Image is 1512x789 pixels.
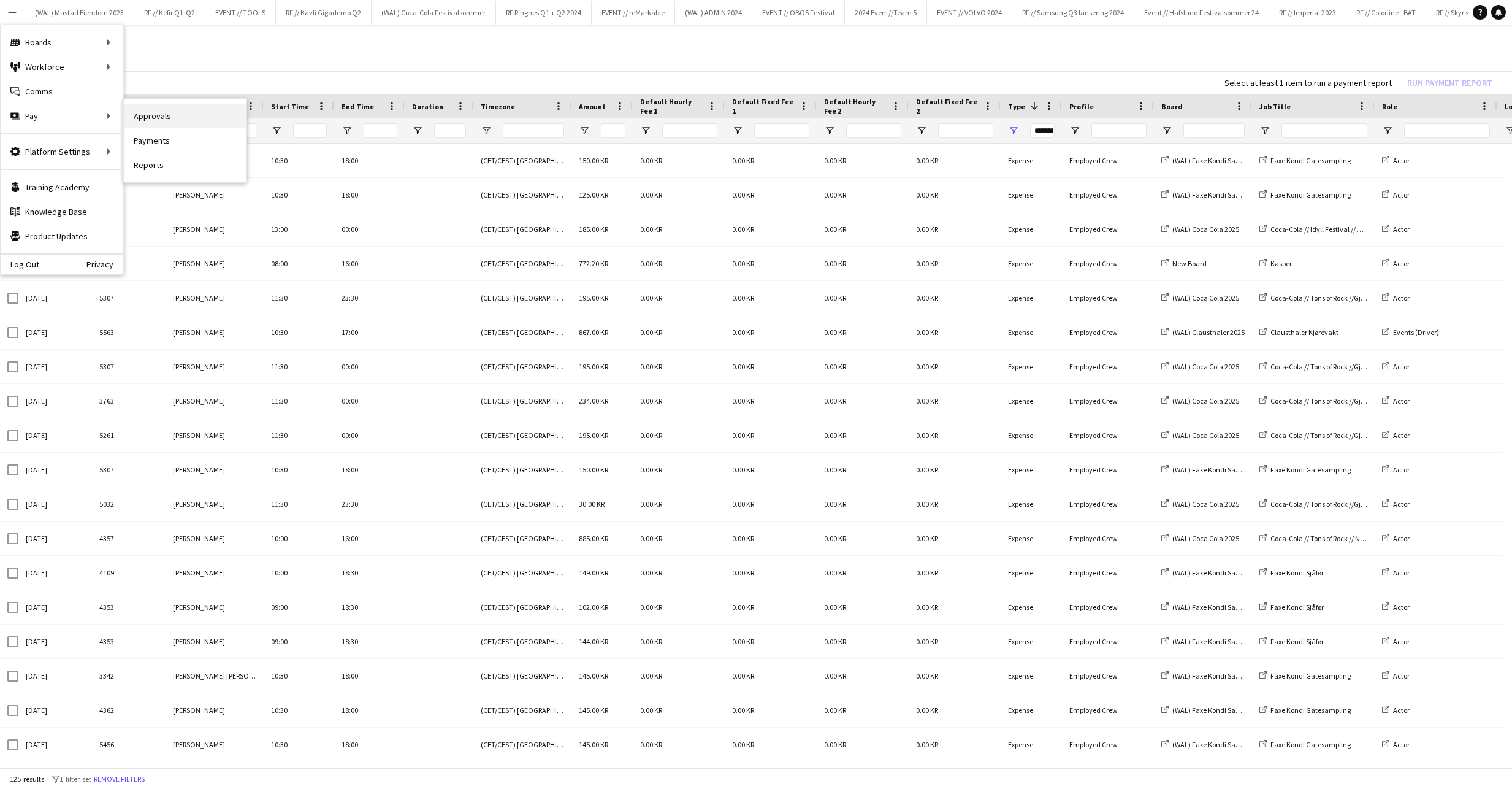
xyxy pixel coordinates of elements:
[1062,556,1154,590] div: Employed Crew
[601,123,625,138] input: Amount Filter Input
[1393,568,1410,577] span: Actor
[633,418,725,452] div: 0.00 KR
[909,487,1001,521] div: 0.00 KR
[342,125,353,136] button: Open Filter Menu
[1172,190,1273,199] span: (WAL) Faxe Kondi Sampling 2025
[264,144,334,177] div: 10:30
[473,590,571,624] div: (CET/CEST) [GEOGRAPHIC_DATA]
[1270,259,1292,268] span: Kasper
[18,522,92,555] div: [DATE]
[1062,453,1154,487] div: Employed Crew
[92,453,166,487] div: 5307
[473,315,571,349] div: (CET/CEST) [GEOGRAPHIC_DATA]
[1172,156,1273,165] span: (WAL) Faxe Kondi Sampling 2025
[1161,396,1239,406] a: (WAL) Coca Cola 2025
[18,487,92,521] div: [DATE]
[633,590,725,624] div: 0.00 KR
[473,487,571,521] div: (CET/CEST) [GEOGRAPHIC_DATA]
[18,453,92,487] div: [DATE]
[817,178,909,212] div: 0.00 KR
[1382,293,1410,302] a: Actor
[18,350,92,383] div: [DATE]
[264,281,334,315] div: 11:30
[1259,568,1324,577] a: Faxe Kondi Sjåfør
[503,123,564,138] input: Timezone Filter Input
[473,453,571,487] div: (CET/CEST) [GEOGRAPHIC_DATA]
[909,212,1001,246] div: 0.00 KR
[1382,328,1439,337] a: Events (Driver)
[1269,1,1346,25] button: RF // Imperial 2023
[86,260,123,269] a: Privacy
[473,418,571,452] div: (CET/CEST) [GEOGRAPHIC_DATA]
[725,418,817,452] div: 0.00 KR
[1,224,123,248] a: Product Updates
[18,418,92,452] div: [DATE]
[1382,156,1410,165] a: Actor
[264,590,334,624] div: 09:00
[1259,362,1401,371] a: Coca-Cola // Tons of Rock //Gjennomføring
[1172,396,1239,406] span: (WAL) Coca Cola 2025
[1382,465,1410,474] a: Actor
[1001,350,1062,383] div: Expense
[1382,637,1410,646] a: Actor
[1062,350,1154,383] div: Employed Crew
[1001,281,1062,315] div: Expense
[264,522,334,555] div: 10:00
[205,1,276,25] button: EVENT // TOOLS
[1172,465,1273,474] span: (WAL) Faxe Kondi Sampling 2025
[334,590,405,624] div: 18:30
[92,315,166,349] div: 5563
[473,625,571,658] div: (CET/CEST) [GEOGRAPHIC_DATA]
[496,1,592,25] button: RF Ringnes Q1 + Q2 2024
[481,125,492,136] button: Open Filter Menu
[1393,465,1410,474] span: Actor
[817,384,909,418] div: 0.00 KR
[1270,328,1338,337] span: Clausthaler Kjørevakt
[1161,499,1239,509] a: (WAL) Coca Cola 2025
[817,212,909,246] div: 0.00 KR
[1270,534,1380,543] span: Coca-Cola // Tons of Rock // Nedrigg
[817,418,909,452] div: 0.00 KR
[909,350,1001,383] div: 0.00 KR
[25,1,134,25] button: (WAL) Mustad Eiendom 2023
[640,125,651,136] button: Open Filter Menu
[1172,328,1245,337] span: (WAL) Clausthaler 2025
[271,125,282,136] button: Open Filter Menu
[1270,568,1324,577] span: Faxe Kondi Sjåfør
[725,144,817,177] div: 0.00 KR
[817,522,909,555] div: 0.00 KR
[334,556,405,590] div: 18:30
[1270,499,1401,509] span: Coca-Cola // Tons of Rock //Gjennomføring
[752,1,845,25] button: EVENT // OBOS Festival
[1259,602,1324,612] a: Faxe Kondi Sjåfør
[1172,534,1239,543] span: (WAL) Coca Cola 2025
[1172,362,1239,371] span: (WAL) Coca Cola 2025
[1001,144,1062,177] div: Expense
[909,247,1001,280] div: 0.00 KR
[264,453,334,487] div: 10:30
[633,453,725,487] div: 0.00 KR
[1161,602,1273,612] a: (WAL) Faxe Kondi Sampling 2025
[754,123,809,138] input: Default Fixed Fee 1 Filter Input
[264,556,334,590] div: 10:00
[92,487,166,521] div: 5032
[1270,293,1401,302] span: Coca-Cola // Tons of Rock //Gjennomføring
[334,144,405,177] div: 18:00
[725,315,817,349] div: 0.00 KR
[1393,293,1410,302] span: Actor
[1172,259,1207,268] span: New Board
[473,350,571,383] div: (CET/CEST) [GEOGRAPHIC_DATA]
[473,144,571,177] div: (CET/CEST) [GEOGRAPHIC_DATA]
[1382,225,1410,234] a: Actor
[909,590,1001,624] div: 0.00 KR
[92,350,166,383] div: 5307
[1091,123,1147,138] input: Profile Filter Input
[1393,602,1410,612] span: Actor
[473,178,571,212] div: (CET/CEST) [GEOGRAPHIC_DATA]
[1382,499,1410,509] a: Actor
[1001,487,1062,521] div: Expense
[824,125,835,136] button: Open Filter Menu
[1393,499,1410,509] span: Actor
[817,590,909,624] div: 0.00 KR
[1259,156,1351,165] a: Faxe Kondi Gatesampling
